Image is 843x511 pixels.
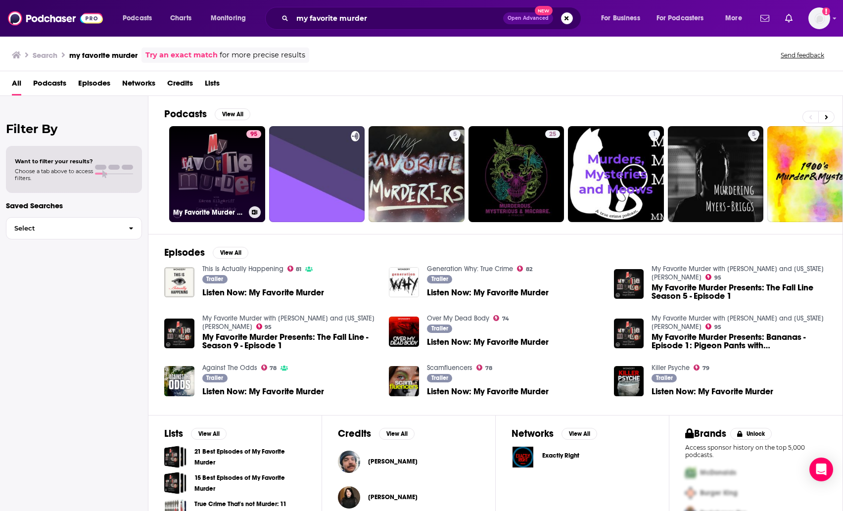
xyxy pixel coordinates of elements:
span: My Favorite Murder Presents: Bananas - Episode 1: Pigeon Pants with [PERSON_NAME] [652,333,827,350]
p: Access sponsor history on the top 5,000 podcasts. [685,444,827,459]
button: open menu [204,10,259,26]
a: 5 [369,126,465,222]
a: Listen Now: My Favorite Murder [427,338,549,346]
span: 1 [653,130,656,139]
span: Want to filter your results? [15,158,93,165]
a: Lists [205,75,220,95]
img: Listen Now: My Favorite Murder [389,317,419,347]
a: Generation Why: True Crime [427,265,513,273]
button: Open AdvancedNew [503,12,553,24]
span: [PERSON_NAME] [368,458,418,465]
button: Show profile menu [808,7,830,29]
a: My Favorite Murder with Karen Kilgariff and Georgia Hardstark [202,314,375,331]
span: 5 [752,130,755,139]
a: Exactly Right logoExactly Right [512,446,653,468]
a: This Is Actually Happening [202,265,283,273]
span: Select [6,225,121,232]
a: CreditsView All [338,427,415,440]
span: Trailer [206,375,223,381]
a: 5 [748,130,759,138]
a: Steven Ray Morris [338,451,360,473]
button: View All [213,247,248,259]
a: 21 Best Episodes of My Favorite Murder [164,446,187,468]
h2: Filter By [6,122,142,136]
span: More [725,11,742,25]
a: My Favorite Murder with Karen Kilgariff and Georgia Hardstark [652,265,824,281]
p: Saved Searches [6,201,142,210]
h2: Lists [164,427,183,440]
a: 74 [493,315,509,321]
img: Listen Now: My Favorite Murder [389,366,419,396]
a: 5 [668,126,764,222]
span: Open Advanced [508,16,549,21]
a: Steven Ray Morris [368,458,418,465]
img: My Favorite Murder Presents: The Fall Line Season 5 - Episode 1 [614,269,644,299]
a: Listen Now: My Favorite Murder [202,387,324,396]
a: 78 [261,365,277,371]
a: Listen Now: My Favorite Murder [427,288,549,297]
a: My Favorite Murder Presents: The Fall Line - Season 9 - Episode 1 [202,333,377,350]
a: Show notifications dropdown [756,10,773,27]
span: My Favorite Murder Presents: The Fall Line Season 5 - Episode 1 [652,283,827,300]
a: Networks [122,75,155,95]
button: View All [191,428,227,440]
button: open menu [650,10,718,26]
a: 82 [517,266,532,272]
a: NetworksView All [512,427,597,440]
img: My Favorite Murder Presents: The Fall Line - Season 9 - Episode 1 [164,319,194,349]
a: Credits [167,75,193,95]
a: 95My Favorite Murder with [PERSON_NAME] and [US_STATE][PERSON_NAME] [169,126,265,222]
a: 21 Best Episodes of My Favorite Murder [194,446,306,468]
h2: Brands [685,427,726,440]
a: 1 [568,126,664,222]
span: Logged in as Goodboy8 [808,7,830,29]
h2: Credits [338,427,371,440]
a: ListsView All [164,427,227,440]
h2: Episodes [164,246,205,259]
img: Second Pro Logo [681,483,700,503]
a: Listen Now: My Favorite Murder [427,387,549,396]
img: First Pro Logo [681,463,700,483]
span: 5 [453,130,457,139]
span: Charts [170,11,191,25]
a: EpisodesView All [164,246,248,259]
span: 74 [502,317,509,321]
img: My Favorite Murder Presents: Bananas - Episode 1: Pigeon Pants with Kristen Schaal [614,319,644,349]
a: Listen Now: My Favorite Murder [164,366,194,396]
a: Charts [164,10,197,26]
div: Search podcasts, credits, & more... [275,7,591,30]
span: 78 [270,366,277,371]
span: 95 [250,130,257,139]
a: 1 [649,130,660,138]
div: Open Intercom Messenger [809,458,833,481]
span: For Podcasters [656,11,704,25]
a: Episodes [78,75,110,95]
span: 78 [485,366,492,371]
span: Trailer [431,325,448,331]
button: Send feedback [778,51,827,59]
img: User Profile [808,7,830,29]
h2: Podcasts [164,108,207,120]
img: Listen Now: My Favorite Murder [614,366,644,396]
a: Podcasts [33,75,66,95]
a: 25 [468,126,564,222]
button: Steven Ray MorrisSteven Ray Morris [338,446,479,477]
a: 78 [476,365,492,371]
img: Podchaser - Follow, Share and Rate Podcasts [8,9,103,28]
span: 95 [265,325,272,329]
button: View All [379,428,415,440]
